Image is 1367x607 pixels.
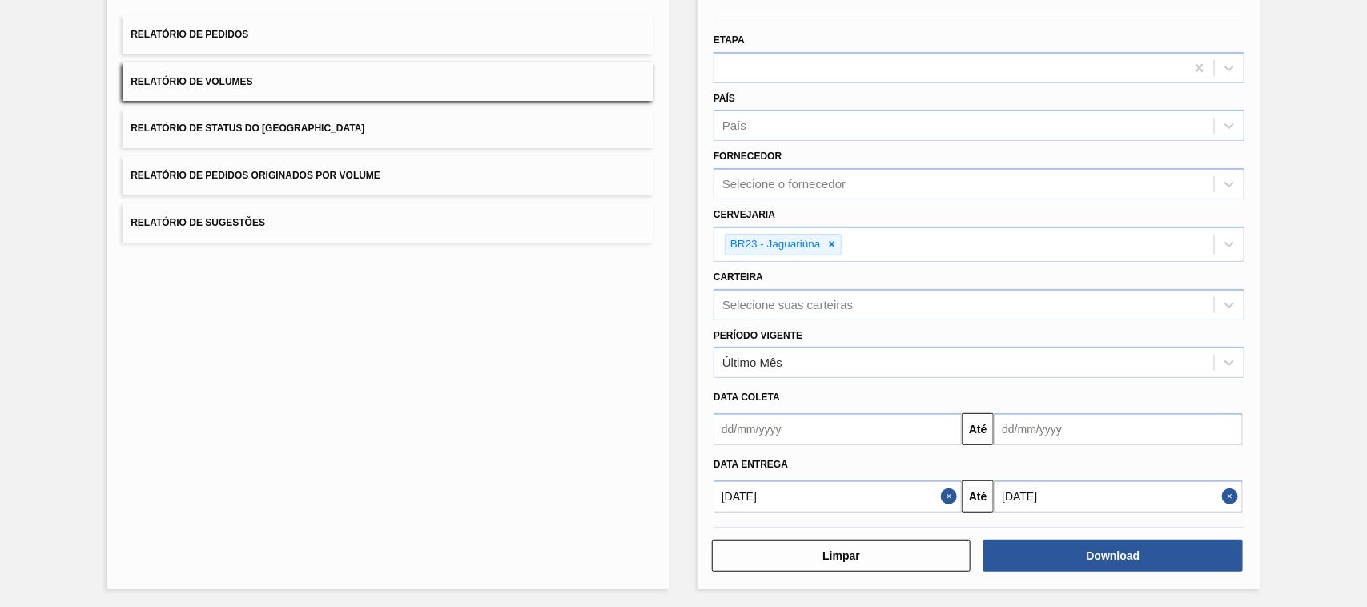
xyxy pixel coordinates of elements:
button: Até [962,413,994,445]
span: Relatório de Pedidos [131,29,248,40]
button: Relatório de Pedidos Originados por Volume [123,156,653,195]
button: Close [941,480,962,513]
div: Último Mês [722,356,782,370]
div: BR23 - Jaguariúna [726,235,823,255]
input: dd/mm/yyyy [994,480,1242,513]
button: Download [983,540,1242,572]
input: dd/mm/yyyy [714,413,962,445]
span: Relatório de Status do [GEOGRAPHIC_DATA] [131,123,364,134]
label: Período Vigente [714,330,802,341]
span: Data Entrega [714,459,788,470]
button: Relatório de Status do [GEOGRAPHIC_DATA] [123,109,653,148]
span: Relatório de Volumes [131,76,252,87]
div: Selecione suas carteiras [722,298,853,312]
label: Carteira [714,271,763,283]
label: Fornecedor [714,151,782,162]
label: País [714,93,735,104]
span: Data coleta [714,392,780,403]
button: Relatório de Sugestões [123,203,653,243]
button: Até [962,480,994,513]
label: Etapa [714,34,745,46]
button: Close [1222,480,1243,513]
div: País [722,119,746,133]
button: Limpar [712,540,971,572]
span: Relatório de Pedidos Originados por Volume [131,170,380,181]
div: Selecione o fornecedor [722,178,846,191]
button: Relatório de Pedidos [123,15,653,54]
label: Cervejaria [714,209,775,220]
button: Relatório de Volumes [123,62,653,102]
span: Relatório de Sugestões [131,217,265,228]
input: dd/mm/yyyy [714,480,962,513]
input: dd/mm/yyyy [994,413,1242,445]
